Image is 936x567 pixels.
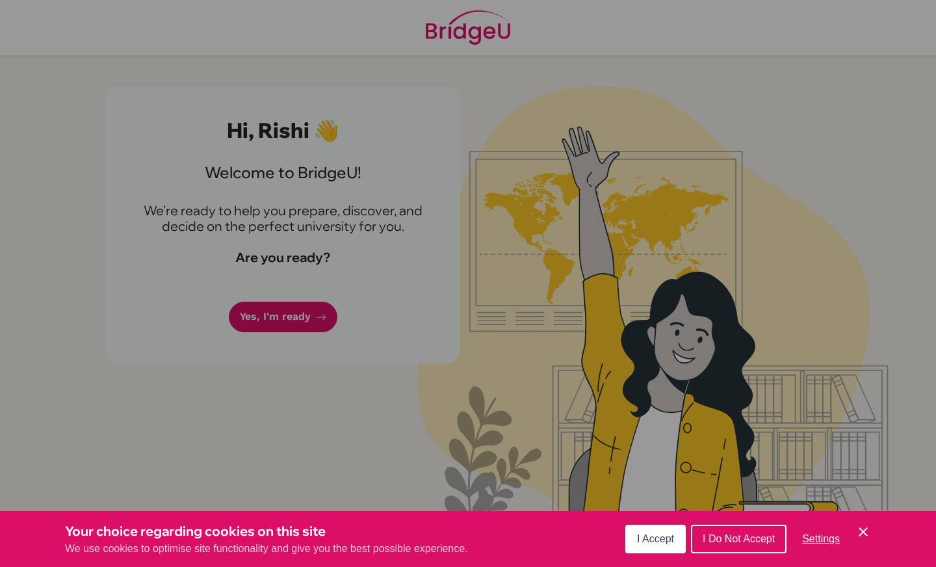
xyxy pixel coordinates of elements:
[691,525,786,553] button: I Do Not Accept
[855,524,871,540] button: Save and close
[637,533,674,544] span: I Accept
[65,541,468,557] p: We use cookies to optimise site functionality and give you the best possible experience.
[792,526,850,552] button: Settings
[625,525,686,553] button: I Accept
[703,533,775,544] span: I Do Not Accept
[802,533,840,544] span: Settings
[65,521,468,541] h3: Your choice regarding cookies on this site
